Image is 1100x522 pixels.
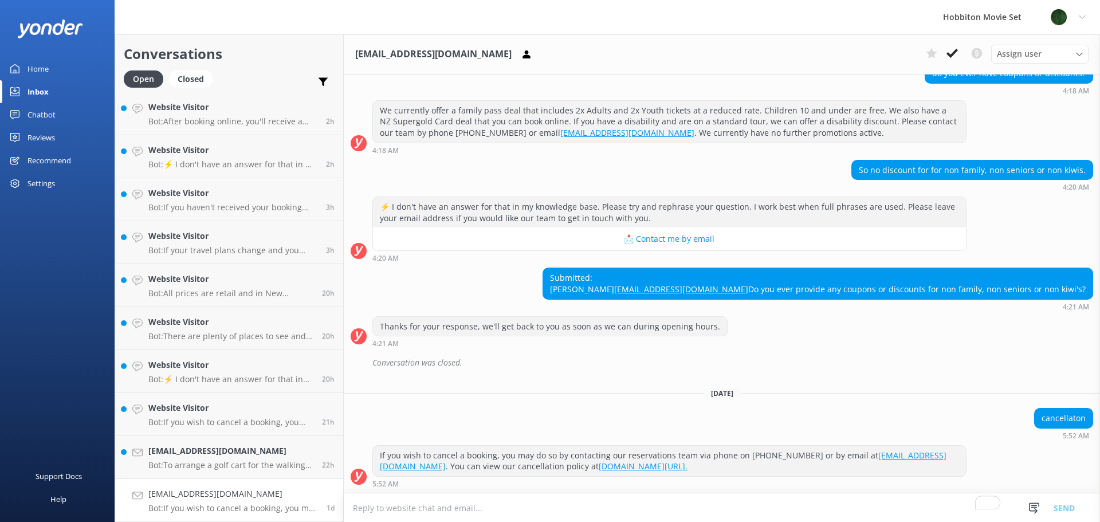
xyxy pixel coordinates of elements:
[373,446,966,476] div: If you wish to cancel a booking, you may do so by contacting our reservations team via phone on [...
[543,303,1093,311] div: Jul 28 2025 04:21am (UTC +12:00) Pacific/Auckland
[373,227,966,250] button: 📩 Contact me by email
[372,480,967,488] div: Sep 19 2025 05:52am (UTC +12:00) Pacific/Auckland
[27,126,55,149] div: Reviews
[373,317,727,336] div: Thanks for your response, we'll get back to you as soon as we can during opening hours.
[124,43,335,65] h2: Conversations
[351,353,1093,372] div: 2025-07-27T23:11:44.165
[322,288,335,298] span: Sep 19 2025 04:27pm (UTC +12:00) Pacific/Auckland
[17,19,83,38] img: yonder-white-logo.png
[372,481,399,488] strong: 5:52 AM
[27,80,49,103] div: Inbox
[372,146,967,154] div: Jul 28 2025 04:18am (UTC +12:00) Pacific/Auckland
[599,461,687,472] a: [DOMAIN_NAME][URL].
[372,339,728,347] div: Jul 28 2025 04:21am (UTC +12:00) Pacific/Auckland
[327,503,335,513] span: Sep 19 2025 05:52am (UTC +12:00) Pacific/Auckland
[851,183,1093,191] div: Jul 28 2025 04:20am (UTC +12:00) Pacific/Auckland
[115,307,343,350] a: Website VisitorBot:There are plenty of places to see and experience in the local areas. For more ...
[148,230,317,242] h4: Website Visitor
[373,101,966,143] div: We currently offer a family pass deal that includes 2x Adults and 2x Youth tickets at a reduced r...
[115,92,343,135] a: Website VisitorBot:After booking online, you'll receive a confirmation email. Read it carefully a...
[543,268,1093,299] div: Submitted: [PERSON_NAME] Do you ever provide any coupons or discounts for non family, non seniors...
[115,178,343,221] a: Website VisitorBot:If you haven't received your booking confirmation email, please check your Jun...
[169,70,213,88] div: Closed
[355,47,512,62] h3: [EMAIL_ADDRESS][DOMAIN_NAME]
[148,273,313,285] h4: Website Visitor
[148,402,313,414] h4: Website Visitor
[1063,184,1089,191] strong: 4:20 AM
[115,436,343,479] a: [EMAIL_ADDRESS][DOMAIN_NAME]Bot:To arrange a golf cart for the walking tour, you need to pre-arra...
[372,340,399,347] strong: 4:21 AM
[115,393,343,436] a: Website VisitorBot:If you wish to cancel a booking, you can contact our reservations team via pho...
[372,147,399,154] strong: 4:18 AM
[1034,431,1093,439] div: Sep 19 2025 05:52am (UTC +12:00) Pacific/Auckland
[1050,9,1067,26] img: 34-1625720359.png
[614,284,748,295] a: [EMAIL_ADDRESS][DOMAIN_NAME]
[997,48,1042,60] span: Assign user
[322,374,335,384] span: Sep 19 2025 03:52pm (UTC +12:00) Pacific/Auckland
[27,149,71,172] div: Recommend
[148,445,313,457] h4: [EMAIL_ADDRESS][DOMAIN_NAME]
[344,494,1100,522] textarea: To enrich screen reader interactions, please activate Accessibility in Grammarly extension settings
[148,331,313,342] p: Bot: There are plenty of places to see and experience in the local areas. For more information, v...
[148,101,317,113] h4: Website Visitor
[148,316,313,328] h4: Website Visitor
[322,331,335,341] span: Sep 19 2025 04:03pm (UTC +12:00) Pacific/Auckland
[326,159,335,169] span: Sep 20 2025 09:55am (UTC +12:00) Pacific/Auckland
[372,255,399,262] strong: 4:20 AM
[148,116,317,127] p: Bot: After booking online, you'll receive a confirmation email. Read it carefully and arrive at t...
[148,202,317,213] p: Bot: If you haven't received your booking confirmation email, please check your Junk Mail folder,...
[326,202,335,212] span: Sep 20 2025 08:42am (UTC +12:00) Pacific/Auckland
[852,160,1093,180] div: So no discount for for non family, non seniors or non kiwis.
[50,488,66,511] div: Help
[372,353,1093,372] div: Conversation was closed.
[115,350,343,393] a: Website VisitorBot:⚡ I don't have an answer for that in my knowledge base. Please try and rephras...
[115,221,343,264] a: Website VisitorBot:If your travel plans change and you need to amend your booking, please contact...
[148,374,313,384] p: Bot: ⚡ I don't have an answer for that in my knowledge base. Please try and rephrase your questio...
[380,450,946,472] a: [EMAIL_ADDRESS][DOMAIN_NAME]
[1063,304,1089,311] strong: 4:21 AM
[27,103,56,126] div: Chatbot
[326,116,335,126] span: Sep 20 2025 10:01am (UTC +12:00) Pacific/Auckland
[27,57,49,80] div: Home
[148,288,313,299] p: Bot: All prices are retail and in New Zealand Dollars (NZD) - GST inclusive.
[326,245,335,255] span: Sep 20 2025 08:31am (UTC +12:00) Pacific/Auckland
[115,264,343,307] a: Website VisitorBot:All prices are retail and in New Zealand Dollars (NZD) - GST inclusive.20h
[148,460,313,470] p: Bot: To arrange a golf cart for the walking tour, you need to pre-arrange it at least 72 hours in...
[36,465,82,488] div: Support Docs
[148,417,313,427] p: Bot: If you wish to cancel a booking, you can contact our reservations team via phone at [PHONE_N...
[1063,88,1089,95] strong: 4:18 AM
[704,388,740,398] span: [DATE]
[148,503,318,513] p: Bot: If you wish to cancel a booking, you may do so by contacting our reservations team via phone...
[1063,433,1089,439] strong: 5:52 AM
[115,479,343,522] a: [EMAIL_ADDRESS][DOMAIN_NAME]Bot:If you wish to cancel a booking, you may do so by contacting our ...
[148,245,317,256] p: Bot: If your travel plans change and you need to amend your booking, please contact our team at [...
[991,45,1089,63] div: Assign User
[148,488,318,500] h4: [EMAIL_ADDRESS][DOMAIN_NAME]
[169,72,218,85] a: Closed
[1035,409,1093,428] div: cancellaton
[372,254,967,262] div: Jul 28 2025 04:20am (UTC +12:00) Pacific/Auckland
[322,460,335,470] span: Sep 19 2025 02:17pm (UTC +12:00) Pacific/Auckland
[124,72,169,85] a: Open
[148,159,317,170] p: Bot: ⚡ I don't have an answer for that in my knowledge base. Please try and rephrase your questio...
[148,359,313,371] h4: Website Visitor
[148,144,317,156] h4: Website Visitor
[373,197,966,227] div: ⚡ I don't have an answer for that in my knowledge base. Please try and rephrase your question, I ...
[27,172,55,195] div: Settings
[148,187,317,199] h4: Website Visitor
[115,135,343,178] a: Website VisitorBot:⚡ I don't have an answer for that in my knowledge base. Please try and rephras...
[925,87,1093,95] div: Jul 28 2025 04:18am (UTC +12:00) Pacific/Auckland
[124,70,163,88] div: Open
[560,127,694,138] a: [EMAIL_ADDRESS][DOMAIN_NAME]
[322,417,335,427] span: Sep 19 2025 02:57pm (UTC +12:00) Pacific/Auckland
